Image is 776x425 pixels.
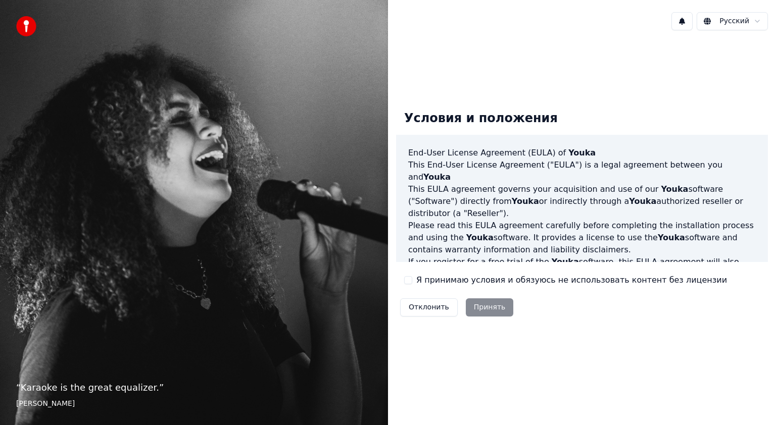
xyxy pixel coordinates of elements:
[16,381,372,395] p: “ Karaoke is the great equalizer. ”
[552,257,579,267] span: Youka
[408,220,756,256] p: Please read this EULA agreement carefully before completing the installation process and using th...
[661,184,688,194] span: Youka
[416,274,727,286] label: Я принимаю условия и обязуюсь не использовать контент без лицензии
[512,196,539,206] span: Youka
[568,148,596,157] span: Youka
[408,147,756,159] h3: End-User License Agreement (EULA) of
[400,298,458,316] button: Отклонить
[408,183,756,220] p: This EULA agreement governs your acquisition and use of our software ("Software") directly from o...
[658,233,685,242] span: Youka
[396,102,566,135] div: Условия и положения
[408,256,756,304] p: If you register for a free trial of the software, this EULA agreement will also govern that trial...
[423,172,451,182] span: Youka
[16,399,372,409] footer: [PERSON_NAME]
[466,233,494,242] span: Youka
[408,159,756,183] p: This End-User License Agreement ("EULA") is a legal agreement between you and
[16,16,36,36] img: youka
[629,196,656,206] span: Youka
